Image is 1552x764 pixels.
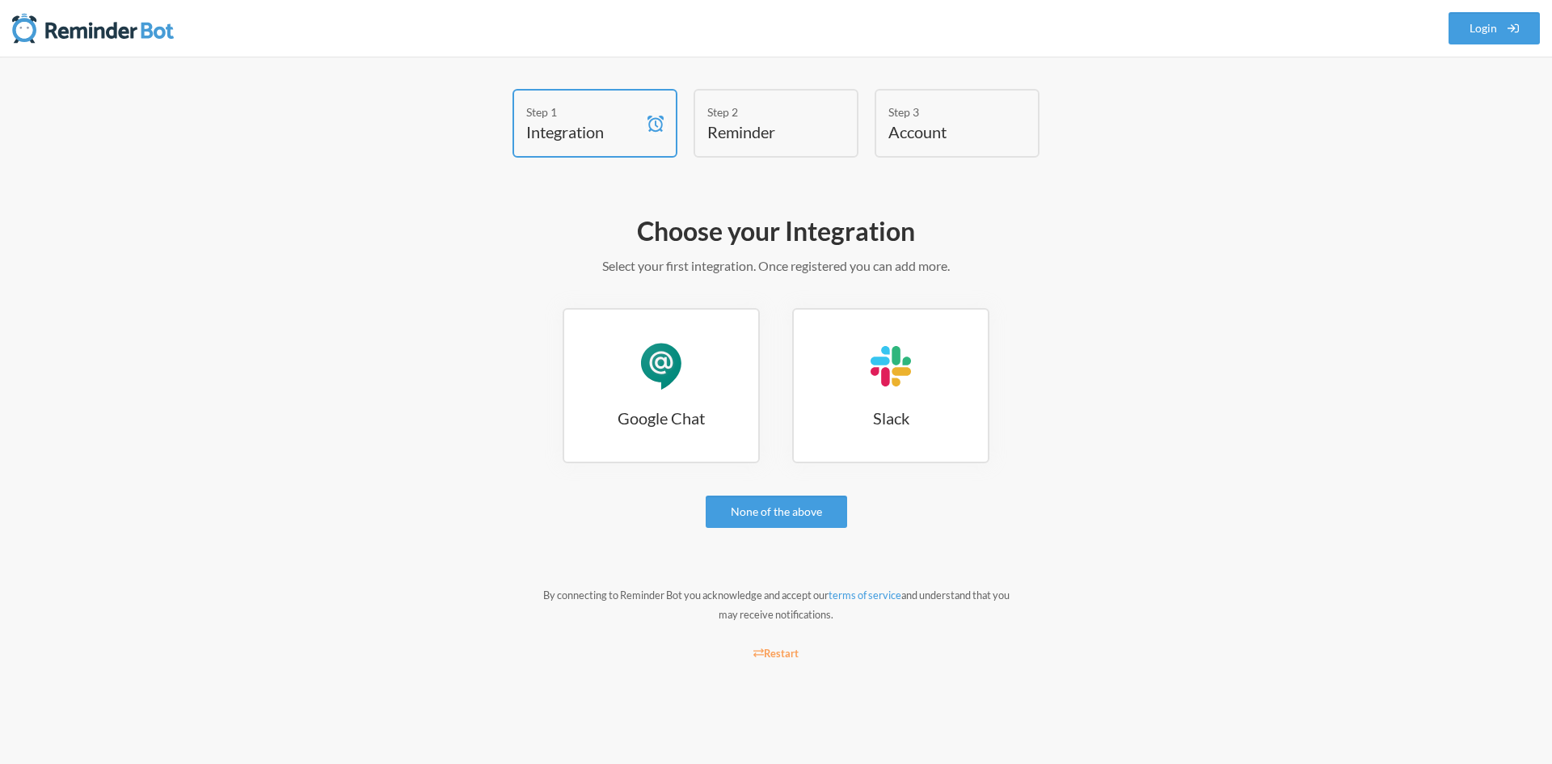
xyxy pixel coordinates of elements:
[888,103,1002,120] div: Step 3
[888,120,1002,143] h4: Account
[829,589,901,601] a: terms of service
[307,214,1245,248] h2: Choose your Integration
[564,407,758,429] h3: Google Chat
[1449,12,1541,44] a: Login
[706,496,847,528] a: None of the above
[526,103,639,120] div: Step 1
[753,647,799,660] small: Restart
[707,103,820,120] div: Step 2
[307,256,1245,276] p: Select your first integration. Once registered you can add more.
[707,120,820,143] h4: Reminder
[526,120,639,143] h4: Integration
[12,12,174,44] img: Reminder Bot
[794,407,988,429] h3: Slack
[543,589,1010,621] small: By connecting to Reminder Bot you acknowledge and accept our and understand that you may receive ...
